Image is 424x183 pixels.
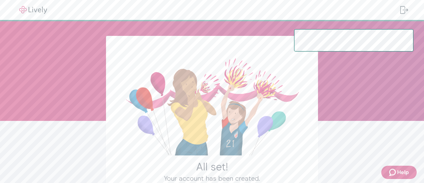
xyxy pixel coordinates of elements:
h2: All set! [122,160,302,173]
span: Help [397,168,409,176]
button: Log out [395,2,413,18]
button: Zendesk support iconHelp [381,166,417,179]
svg: Zendesk support icon [389,168,397,176]
img: Lively [15,6,52,14]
